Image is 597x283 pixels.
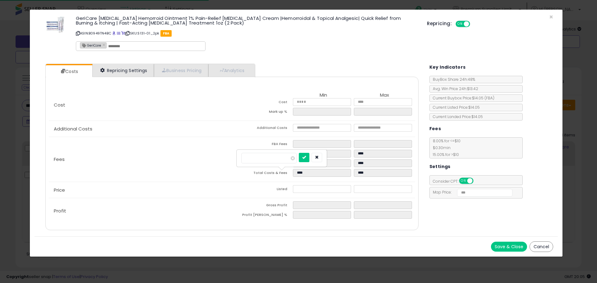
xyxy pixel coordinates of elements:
span: OFF [469,21,479,27]
span: ON [456,21,464,27]
td: Total Costs & Fees [232,169,293,179]
td: Gross Profit [232,201,293,211]
p: Cost [49,103,232,107]
span: 15.00 % for > $10 [430,152,459,157]
th: Min [293,93,354,98]
td: Amazon Fees [232,150,293,159]
td: Profit [PERSON_NAME] % [232,211,293,221]
a: BuyBox page [112,31,116,36]
h3: GeriCare [MEDICAL_DATA] Hemorroid Ointment 1% Pain-Relief [MEDICAL_DATA] Cream |Hemorroidal & Top... [76,16,418,25]
span: × [549,12,553,21]
span: 8.00 % for <= $10 [430,138,460,157]
a: × [103,42,106,48]
span: BuyBox Share 24h: 48% [430,77,475,82]
p: Additional Costs [49,126,232,131]
p: Profit [49,208,232,213]
a: Business Pricing [154,64,208,77]
h5: Key Indicators [429,63,466,71]
td: FBA Fees [232,140,293,150]
a: Costs [46,65,92,78]
p: Price [49,188,232,193]
span: Map Price: [430,189,513,195]
button: Save & Close [491,242,527,252]
td: Additional Costs [232,124,293,134]
span: Avg. Win Price 24h: $13.42 [430,86,478,91]
button: Cancel [530,241,553,252]
span: Current Listed Price: $14.05 [430,105,480,110]
span: Consider CPT: [430,179,482,184]
span: OFF [472,178,482,184]
img: 51EhOdE+5hL._SL60_.jpg [46,16,65,34]
span: Current Buybox Price: [430,95,494,101]
span: ( FBA ) [484,95,494,101]
span: GeriCare [80,43,101,48]
h5: Settings [429,163,451,171]
th: Max [354,93,415,98]
a: Your listing only [121,31,125,36]
h5: Repricing: [427,21,452,26]
a: All offer listings [117,31,120,36]
a: Analytics [208,64,254,77]
td: Listed [232,185,293,195]
span: $14.05 [472,95,494,101]
td: Cost [232,98,293,108]
td: Mark up % [232,108,293,117]
span: Current Landed Price: $14.05 [430,114,483,119]
span: ON [460,178,467,184]
td: Total Fees [232,159,293,169]
h5: Fees [429,125,441,133]
p: Fees [49,157,232,162]
span: FBA [160,30,172,37]
p: ASIN: B0949TN4BC | SKU: S131-01_2pk [76,28,418,38]
a: Repricing Settings [92,64,154,77]
span: $0.30 min [430,145,451,150]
